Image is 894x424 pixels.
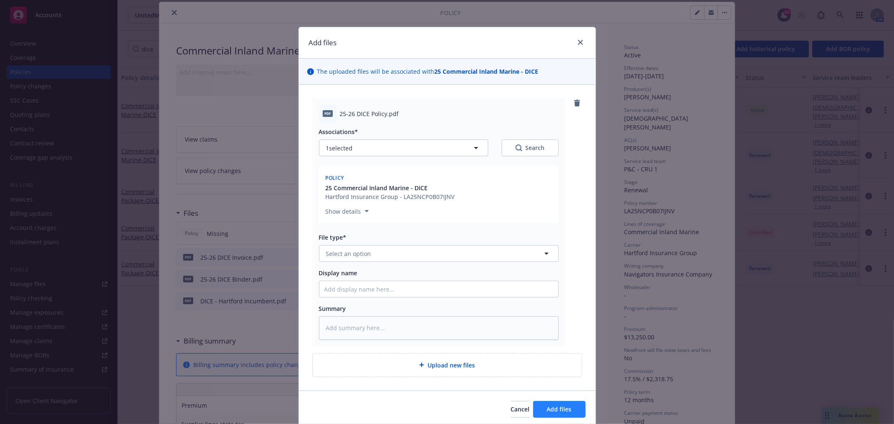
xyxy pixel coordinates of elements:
[319,281,558,297] input: Add display name here...
[326,249,371,258] span: Select an option
[319,233,347,241] span: File type*
[319,269,358,277] span: Display name
[319,305,346,313] span: Summary
[319,245,559,262] button: Select an option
